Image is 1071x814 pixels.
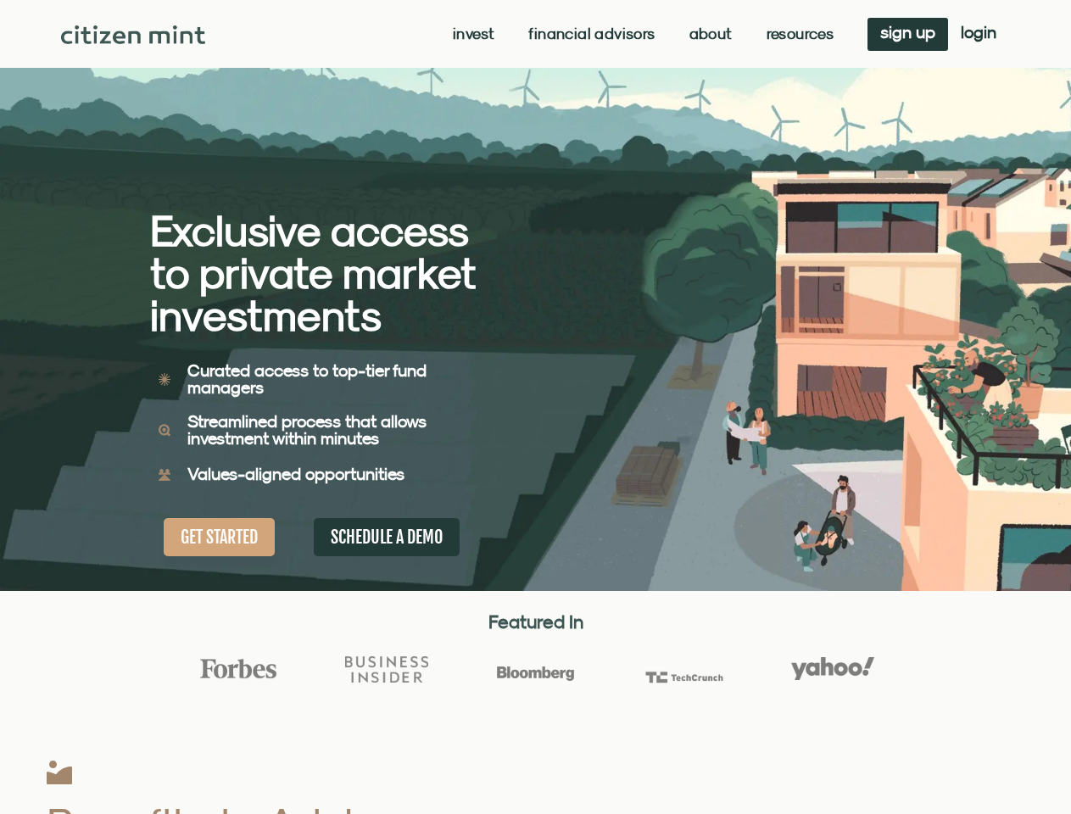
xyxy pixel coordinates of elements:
span: sign up [880,26,935,38]
a: SCHEDULE A DEMO [314,518,460,556]
h2: Exclusive access to private market investments [150,209,477,337]
span: GET STARTED [181,527,258,548]
span: SCHEDULE A DEMO [331,527,443,548]
a: Financial Advisors [528,25,655,42]
span: login [961,26,996,38]
a: Invest [453,25,494,42]
a: sign up [867,18,948,51]
a: About [689,25,733,42]
img: Citizen Mint [61,25,206,44]
b: Values-aligned opportunities [187,464,404,483]
nav: Menu [453,25,834,42]
a: Resources [767,25,834,42]
a: login [948,18,1009,51]
b: Streamlined process that allows investment within minutes [187,411,427,448]
a: GET STARTED [164,518,275,556]
strong: Featured In [488,610,583,633]
img: Forbes Logo [197,658,280,680]
b: Curated access to top-tier fund managers [187,360,427,397]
